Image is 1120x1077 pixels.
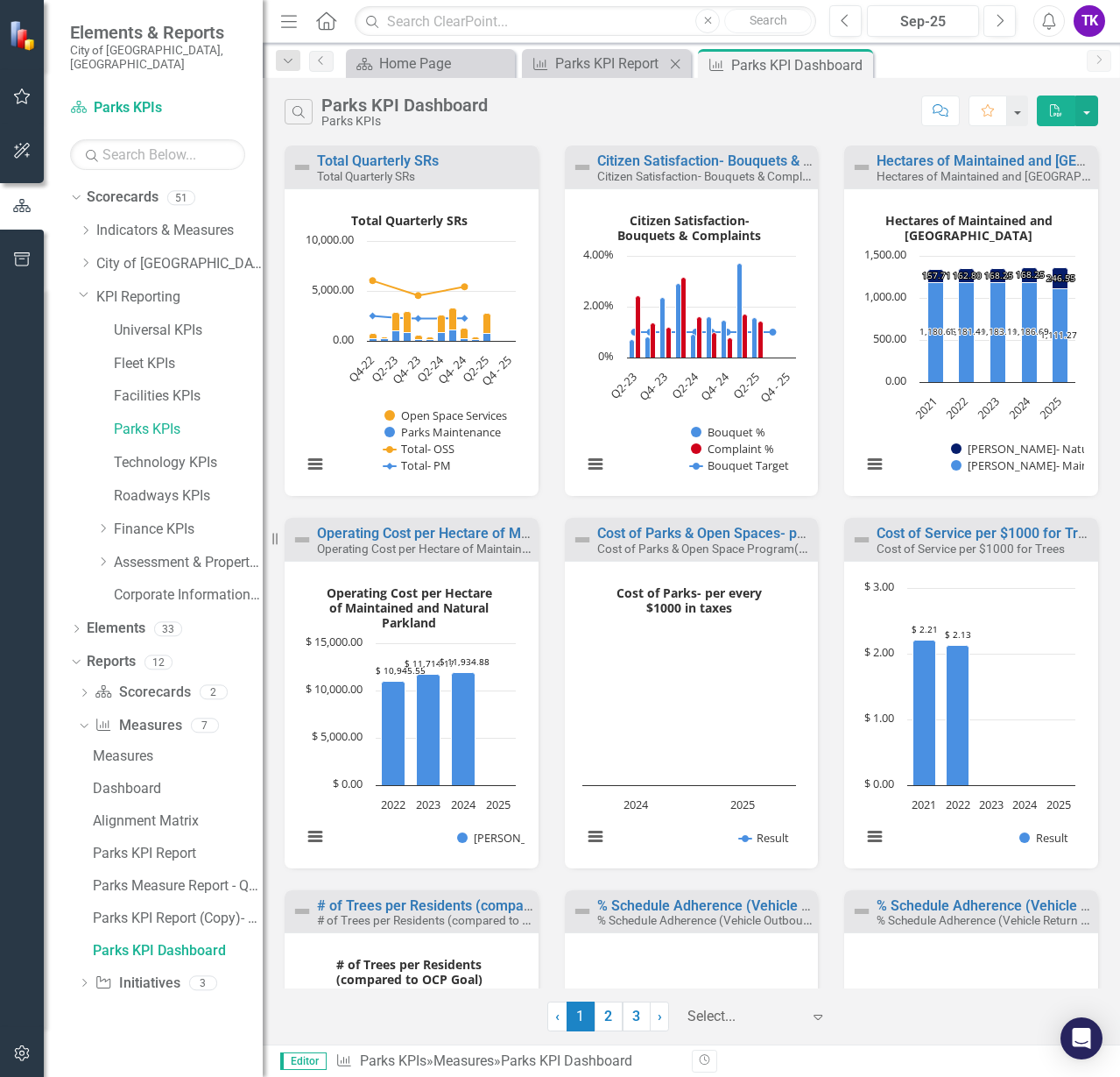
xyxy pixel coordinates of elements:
[623,797,649,812] text: 2024
[392,330,400,341] path: Q2-23, 1,049. Parks Maintenance .
[1040,329,1077,341] text: 1,111.27
[360,1052,426,1069] a: Parks KPIs
[990,268,1006,282] path: 2023, 168.25. Regina- Natural .
[321,115,488,128] div: Parks KPIs
[873,11,973,32] div: Sep-25
[597,911,850,928] small: % Schedule Adherence (Vehicle Outbound Time)
[333,331,354,347] text: 0.00
[345,352,377,385] text: Q4-22
[675,283,680,358] path: Q1-24, 2.90556901. Bouquet %.
[285,145,539,496] div: Double-Click to Edit
[979,797,1004,812] text: 2023
[597,167,828,184] small: Citizen Satisfaction- Bouquets & Complaints
[96,287,263,308] a: KPI Reporting
[438,315,446,332] path: Q2-24, 1,795. Open Space Services.
[200,685,228,700] div: 2
[350,53,511,74] a: Home Page
[864,644,894,660] text: $ 2.00
[731,54,869,76] div: Parks KPI Dashboard
[472,337,480,339] path: Q1-25, 235. Open Space Services.
[486,797,511,812] text: 2025
[919,325,956,337] text: 1,180.65
[417,674,440,785] path: 2023, 11,714.17. Regina.
[690,334,695,358] path: Q2-24, 0.92165899. Bouquet %.
[93,781,263,797] div: Dashboard
[370,333,377,338] path: Q4-22, 560. Open Space Services.
[440,655,490,668] text: $ 11,934.88
[863,825,887,849] button: View chart menu, Chart
[630,329,637,336] path: Q2-23, 1. Bouquet Target.
[597,152,874,169] a: Citizen Satisfaction- Bouquets & Complaints
[426,339,434,341] path: Q1-24, 125. Parks Maintenance .
[95,683,190,703] a: Scorecards
[317,169,415,183] small: Total Quarterly SRs
[336,956,483,988] text: # of Trees per Residents (compared to OCP Goal)
[597,897,904,914] a: % Schedule Adherence (Vehicle Outbound Time)
[751,317,757,358] path: Q2-25, 1.58273381. Bouquet %.
[943,393,972,422] text: 2022
[583,825,608,849] button: View chart menu, Cost of Parks- per every $1000 in taxes
[623,1002,651,1031] a: 3
[928,269,944,282] path: 2021, 157.71. Regina- Natural .
[723,329,730,336] path: Q4- 24, 1. Bouquet Target.
[864,288,906,304] text: 1,000.00
[844,518,1098,868] div: Double-Click to Edit
[706,316,711,358] path: Q3-24, 1.6031458. Bouquet %.
[1046,272,1075,284] text: 246.55
[645,337,650,358] path: Q3-23, 0.81577158. Bouquet %.
[478,352,515,389] text: Q4 - 25
[574,207,810,492] div: Citizen Satisfaction- Bouquets & Complaints. Highcharts interactive chart.
[285,518,539,868] div: Double-Click to Edit
[877,525,1101,542] a: Cost of Service per $1000 for Trees
[959,268,975,282] path: 2022, 162.8. Regina- Natural .
[724,9,812,33] button: Search
[70,98,245,118] a: Parks KPIs
[922,269,951,281] text: 157.71
[851,529,872,550] img: Not Defined
[114,486,263,507] a: Roadways KPIs
[696,316,701,358] path: Q2-24, 1.61290323. Complaint %.
[1060,1017,1102,1059] div: Open Intercom Messenger
[885,212,1053,244] text: Hectares of Maintained and [GEOGRAPHIC_DATA]
[864,578,894,594] text: $ 3.00
[630,329,776,336] g: Bouquet Target, series 3 of 3. Line with 11 data points.
[415,339,423,341] path: Q4- 23, 162. Parks Maintenance .
[946,797,970,812] text: 2022
[114,453,263,473] a: Technology KPIs
[381,797,405,812] text: 2022
[574,579,810,864] div: Cost of Parks- per every $1000 in taxes. Highcharts interactive chart.
[384,424,501,440] button: Show Parks Maintenance
[912,393,940,422] text: 2021
[317,911,576,928] small: # of Trees per Residents (compared to OCP Goal)
[1022,267,1038,282] path: 2024, 168.25. Regina- Natural .
[928,267,1068,288] g: Regina- Natural , bar series 1 of 2 with 5 bars.
[757,321,763,358] path: Q2-25, 1.43884892. Complaint %.
[711,332,716,358] path: Q3-24, 0.96793708. Complaint %.
[114,321,263,341] a: Universal KPIs
[379,53,511,74] div: Home Page
[87,188,158,208] a: Scorecards
[327,585,492,631] text: Operating Cost per Hectare of Maintained and Natural Parkland
[303,452,328,477] button: View chart menu, Total Quarterly SRs
[635,256,789,358] g: Complaint %, series 2 of 3. Bar series with 11 bars.
[8,18,41,52] img: ClearPoint Strategy
[483,333,491,341] path: Q2-25, 749. Parks Maintenance .
[597,525,944,542] a: Cost of Parks & Open Spaces- per every $1000 in taxes
[1037,393,1066,422] text: 2025
[317,152,439,169] a: Total Quarterly SRs
[769,329,776,336] path: Q3-25, 1. Bouquet Target.
[947,645,969,785] path: 2022, 2.13. Result.
[392,312,400,330] path: Q2-23, 1,762. Open Space Services.
[912,623,938,635] text: $ 2.21
[736,263,742,358] path: Q1-25, 3.69458128. Bouquet %.
[70,139,245,170] input: Search Below...
[730,797,755,812] text: 2025
[317,525,716,542] a: Operating Cost per Hectare of Maintained and Natural Parkland
[370,277,377,284] path: Q4-22, 6,023. Total- OSS.
[1005,393,1034,422] text: 2024
[317,540,649,556] small: Operating Cost per Hectare of Maintained and Natural Parkland
[144,655,173,670] div: 12
[317,897,629,914] a: # of Trees per Residents (compared to OCP Goal)
[114,520,263,540] a: Finance KPIs
[658,1008,662,1024] span: ›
